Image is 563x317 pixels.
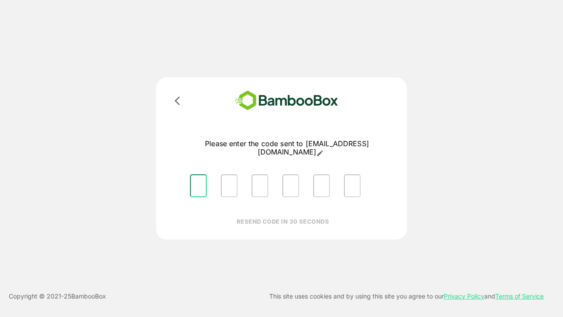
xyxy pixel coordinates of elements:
p: Please enter the code sent to [EMAIL_ADDRESS][DOMAIN_NAME] [183,140,391,157]
input: Please enter OTP character 4 [282,174,299,197]
input: Please enter OTP character 2 [221,174,238,197]
a: Privacy Policy [444,292,484,300]
p: This site uses cookies and by using this site you agree to our and [269,291,544,302]
img: bamboobox [222,88,351,113]
input: Please enter OTP character 5 [313,174,330,197]
input: Please enter OTP character 3 [252,174,268,197]
input: Please enter OTP character 1 [190,174,207,197]
p: Copyright © 2021- 25 BambooBox [9,291,106,302]
input: Please enter OTP character 6 [344,174,361,197]
a: Terms of Service [495,292,544,300]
